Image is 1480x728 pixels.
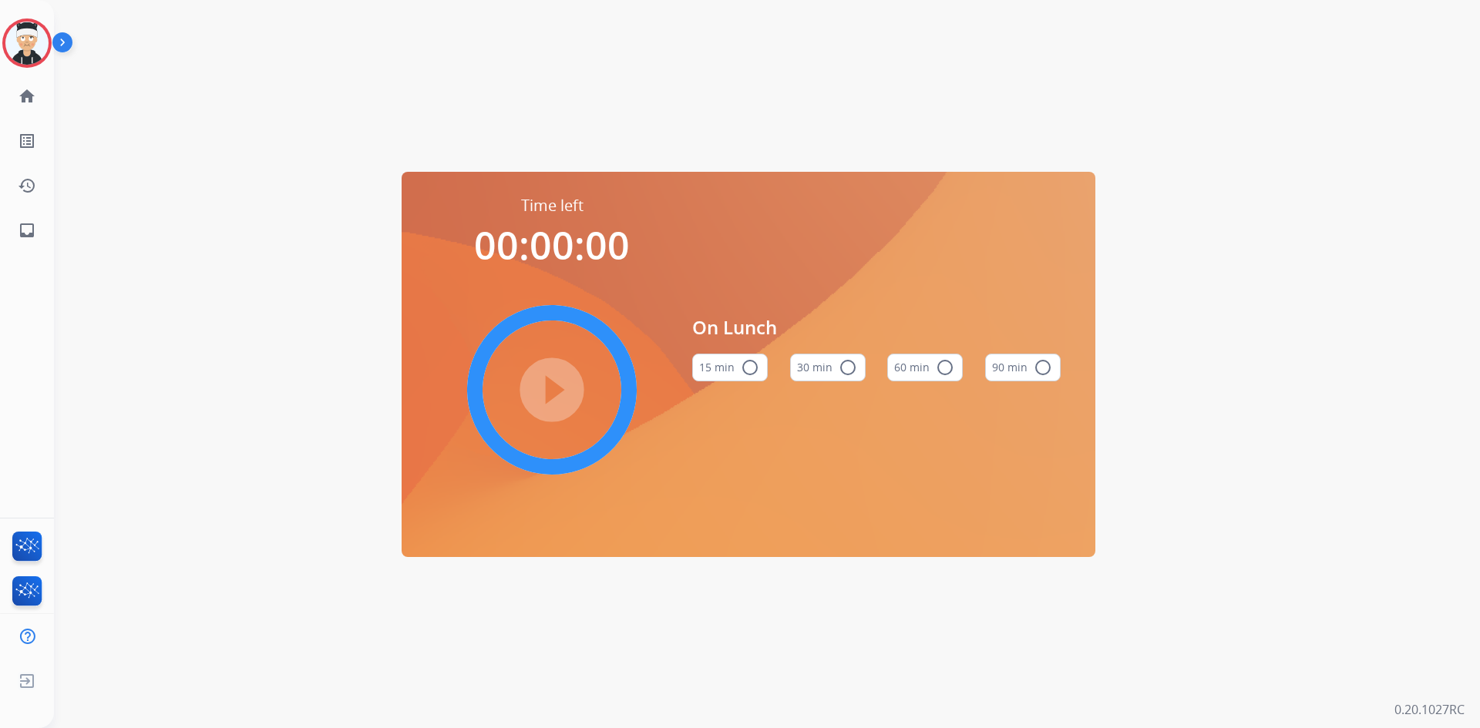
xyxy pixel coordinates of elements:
[18,176,36,195] mat-icon: history
[692,314,1061,341] span: On Lunch
[1394,700,1465,719] p: 0.20.1027RC
[18,87,36,106] mat-icon: home
[936,358,954,377] mat-icon: radio_button_unchecked
[18,221,36,240] mat-icon: inbox
[839,358,857,377] mat-icon: radio_button_unchecked
[18,132,36,150] mat-icon: list_alt
[474,219,630,271] span: 00:00:00
[5,22,49,65] img: avatar
[521,195,584,216] span: Time left
[887,354,963,381] button: 60 min
[1034,358,1052,377] mat-icon: radio_button_unchecked
[692,354,768,381] button: 15 min
[741,358,759,377] mat-icon: radio_button_unchecked
[790,354,866,381] button: 30 min
[985,354,1061,381] button: 90 min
